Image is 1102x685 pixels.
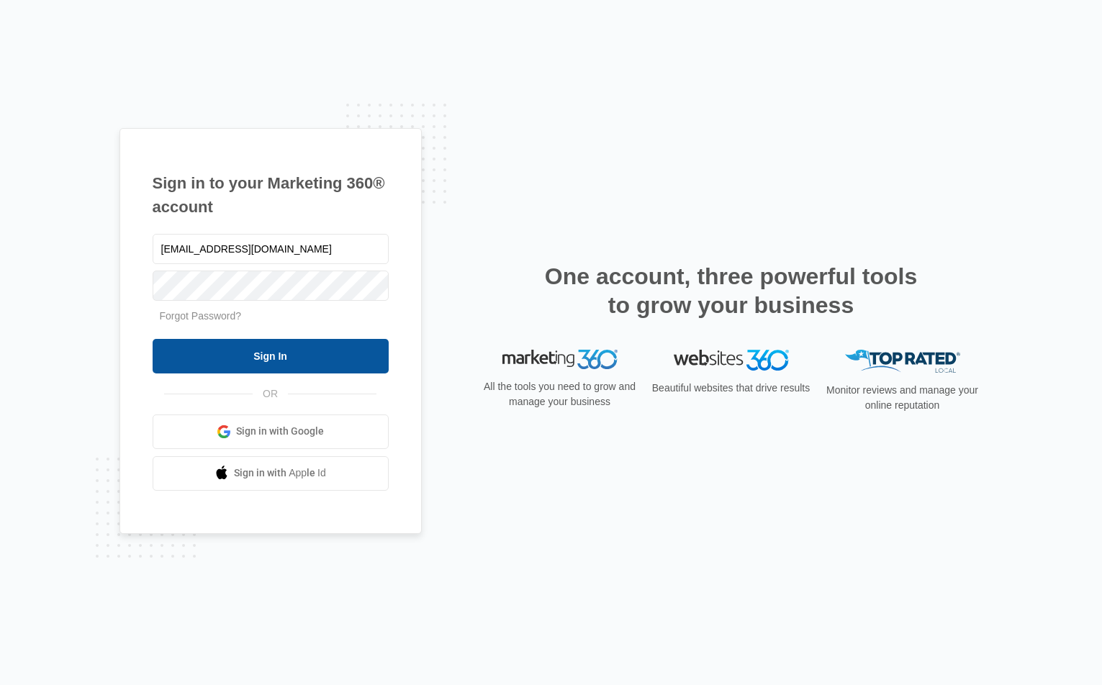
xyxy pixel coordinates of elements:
[153,171,389,219] h1: Sign in to your Marketing 360® account
[479,379,641,409] p: All the tools you need to grow and manage your business
[845,350,960,373] img: Top Rated Local
[253,386,288,402] span: OR
[236,424,324,439] span: Sign in with Google
[674,350,789,371] img: Websites 360
[234,466,326,481] span: Sign in with Apple Id
[153,414,389,449] a: Sign in with Google
[153,456,389,491] a: Sign in with Apple Id
[541,262,922,319] h2: One account, three powerful tools to grow your business
[502,350,618,370] img: Marketing 360
[822,383,983,413] p: Monitor reviews and manage your online reputation
[160,310,242,322] a: Forgot Password?
[153,339,389,373] input: Sign In
[153,234,389,264] input: Email
[651,381,812,396] p: Beautiful websites that drive results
